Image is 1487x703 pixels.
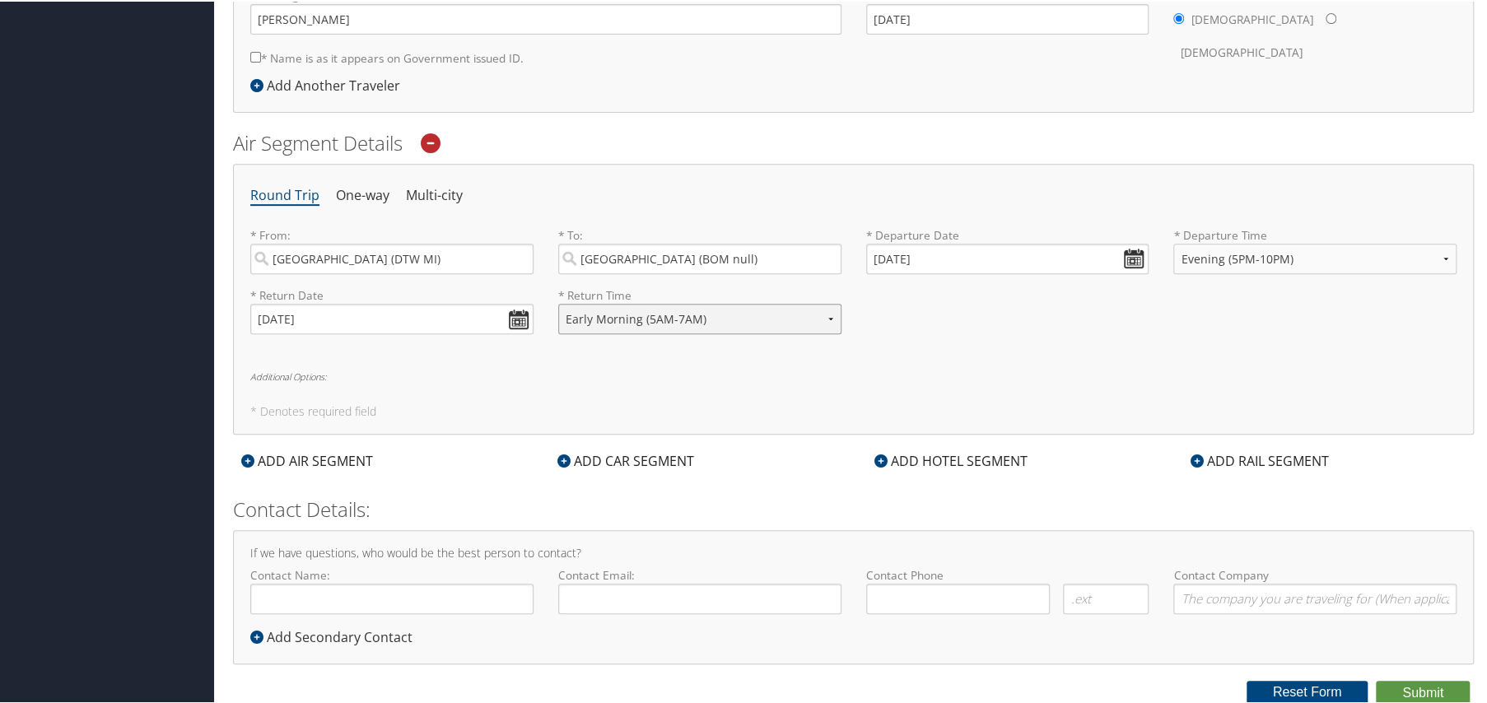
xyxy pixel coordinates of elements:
[866,2,1149,33] input: * Date of Birth:
[250,41,524,72] label: * Name is as it appears on Government issued ID.
[549,449,702,469] div: ADD CAR SEGMENT
[1173,566,1457,612] label: Contact Company
[336,179,389,209] li: One-way
[558,226,841,272] label: * To:
[558,582,841,612] input: Contact Email:
[250,302,534,333] input: MM/DD/YYYY
[250,179,319,209] li: Round Trip
[1326,12,1336,22] input: * Gender:[DEMOGRAPHIC_DATA][DEMOGRAPHIC_DATA]
[1173,226,1457,286] label: * Departure Time
[1247,679,1368,702] button: Reset Form
[250,50,261,61] input: * Name is as it appears on Government issued ID.
[1182,449,1337,469] div: ADD RAIL SEGMENT
[250,404,1457,416] h5: * Denotes required field
[233,449,381,469] div: ADD AIR SEGMENT
[866,566,1149,582] label: Contact Phone
[558,286,841,302] label: * Return Time
[250,2,841,33] input: * Full Legal Name
[250,74,408,94] div: Add Another Traveler
[866,242,1149,272] input: MM/DD/YYYY
[1173,582,1457,612] input: Contact Company
[406,179,463,209] li: Multi-city
[250,242,534,272] input: City or Airport Code
[1180,35,1302,67] label: [DEMOGRAPHIC_DATA]
[250,546,1457,557] h4: If we have questions, who would be the best person to contact?
[250,286,534,302] label: * Return Date
[558,242,841,272] input: City or Airport Code
[1173,242,1457,272] select: * Departure Time
[250,226,534,272] label: * From:
[250,626,421,645] div: Add Secondary Contact
[1191,2,1312,34] label: [DEMOGRAPHIC_DATA]
[1173,12,1184,22] input: * Gender:[DEMOGRAPHIC_DATA][DEMOGRAPHIC_DATA]
[866,226,1149,242] label: * Departure Date
[1063,582,1149,612] input: .ext
[233,494,1474,522] h2: Contact Details:
[233,128,1474,156] h2: Air Segment Details
[250,566,534,612] label: Contact Name:
[558,566,841,612] label: Contact Email:
[250,582,534,612] input: Contact Name:
[250,370,1457,379] h6: Additional Options:
[866,449,1036,469] div: ADD HOTEL SEGMENT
